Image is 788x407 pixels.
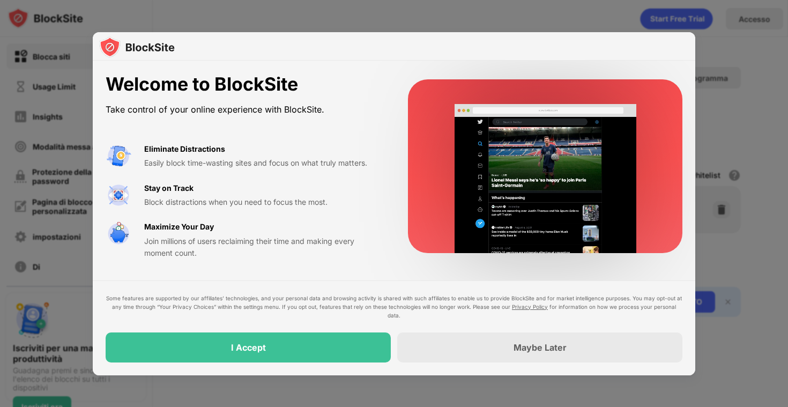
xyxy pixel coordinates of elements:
[106,73,382,95] div: Welcome to BlockSite
[106,143,131,169] img: value-avoid-distractions.svg
[106,221,131,247] img: value-safe-time.svg
[231,342,266,353] div: I Accept
[144,143,225,155] div: Eliminate Distractions
[144,235,382,260] div: Join millions of users reclaiming their time and making every moment count.
[99,36,175,58] img: logo-blocksite.svg
[106,182,131,208] img: value-focus.svg
[144,182,194,194] div: Stay on Track
[144,196,382,208] div: Block distractions when you need to focus the most.
[106,102,382,117] div: Take control of your online experience with BlockSite.
[106,294,682,320] div: Some features are supported by our affiliates’ technologies, and your personal data and browsing ...
[512,304,548,310] a: Privacy Policy
[514,342,567,353] div: Maybe Later
[144,221,214,233] div: Maximize Your Day
[144,157,382,169] div: Easily block time-wasting sites and focus on what truly matters.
